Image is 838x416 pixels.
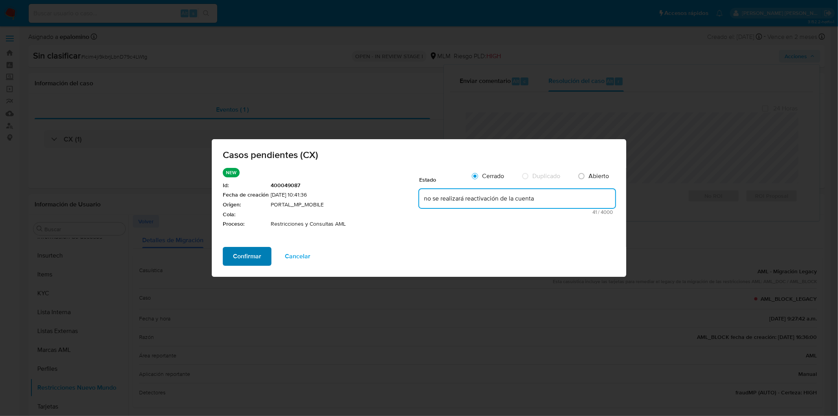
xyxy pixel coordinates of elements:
[271,191,419,199] span: [DATE] 10:41:36
[223,211,269,219] span: Cola :
[223,182,269,190] span: Id :
[223,168,240,177] p: NEW
[223,201,269,209] span: Origen :
[422,210,613,215] span: Máximo 4000 caracteres
[285,248,310,265] span: Cancelar
[223,220,269,228] span: Proceso :
[419,189,615,208] textarea: no se realizará reactivación de la cuenta
[233,248,261,265] span: Confirmar
[223,191,269,199] span: Fecha de creación
[223,247,271,266] button: Confirmar
[419,168,466,188] div: Estado
[271,220,419,228] span: Restricciones y Consultas AML
[482,171,504,180] span: Cerrado
[271,201,419,209] span: PORTAL_MP_MOBILE
[589,171,609,180] span: Abierto
[271,182,419,190] span: 400049087
[223,150,615,160] span: Casos pendientes (CX)
[275,247,321,266] button: Cancelar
